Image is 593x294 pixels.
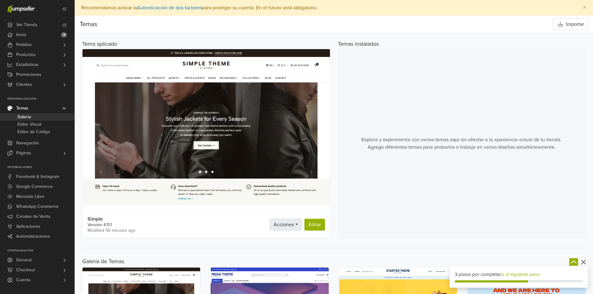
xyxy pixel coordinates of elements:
[16,80,32,90] span: Clientes
[7,249,74,253] p: Configuración
[16,138,39,148] span: Navegación
[16,255,31,265] span: General
[16,222,40,231] span: Aplicaciones
[553,18,588,30] button: Importar
[501,272,541,277] a: Ir al siguiente paso.
[274,222,294,228] span: Acciones
[338,49,586,238] div: Explora y experimenta con varios temas aquí sin afectar a la apariencia actual de tu tienda. Agre...
[16,192,44,202] span: Mercado Libre
[7,166,74,169] p: Integraciones
[583,3,586,12] span: ×
[16,30,26,40] span: Inicio
[270,219,302,231] a: Acciones
[16,50,36,60] span: Productos
[16,20,37,30] span: Ver Tienda
[17,128,50,136] span: Editor de Código
[82,258,586,265] h5: Galería de Temas
[80,21,97,28] span: Temas
[87,223,112,227] a: Versión 4.11.1
[61,32,67,37] span: 3
[137,5,202,11] a: Autenticación de dos factores
[16,231,50,241] span: Automatizaciones
[17,121,41,128] span: Editor Visual
[16,40,32,50] span: Pedidos
[7,97,74,101] p: Personalización
[82,41,330,48] h5: Tema aplicado
[304,219,325,231] a: Editar
[16,202,59,212] span: WhatsApp Commerce
[16,148,31,158] span: Páginas
[16,103,28,113] span: Temas
[16,172,59,182] span: Facebook & Instagram
[87,217,135,222] span: Simple
[16,265,35,275] span: Checkout
[577,0,593,15] button: Close
[16,60,39,70] span: Estadísticas
[16,275,30,285] span: Cuenta
[16,212,50,222] span: Canales de Venta
[338,41,379,48] h5: Temas instalados
[87,228,135,233] span: 2025-09-23 20:10
[455,271,583,278] div: 3 pasos por completar.
[17,113,31,121] span: Galería
[16,70,41,80] span: Promociones
[16,182,53,192] span: Google Commerce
